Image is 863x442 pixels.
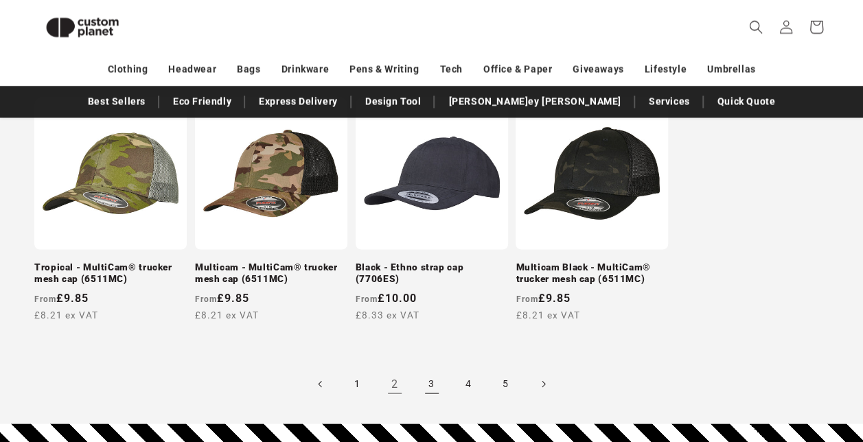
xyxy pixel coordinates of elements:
[168,57,216,81] a: Headwear
[528,369,558,399] a: Next page
[645,57,687,81] a: Lifestyle
[483,57,552,81] a: Office & Paper
[306,369,336,399] a: Previous page
[573,57,623,81] a: Giveaways
[439,57,462,81] a: Tech
[711,89,783,113] a: Quick Quote
[358,89,428,113] a: Design Tool
[108,57,148,81] a: Clothing
[356,261,508,285] a: Black - Ethno strap cap (7706ES)
[707,57,755,81] a: Umbrellas
[281,57,329,81] a: Drinkware
[252,89,345,113] a: Express Delivery
[34,369,829,399] nav: Pagination
[454,369,484,399] a: Page 4
[491,369,521,399] a: Page 5
[417,369,447,399] a: Page 3
[34,261,187,285] a: Tropical - MultiCam® trucker mesh cap (6511MC)
[349,57,419,81] a: Pens & Writing
[343,369,373,399] a: Page 1
[642,89,697,113] a: Services
[634,294,863,442] iframe: Chat Widget
[516,261,668,285] a: Multicam Black - MultiCam® trucker mesh cap (6511MC)
[81,89,152,113] a: Best Sellers
[166,89,238,113] a: Eco Friendly
[741,12,771,42] summary: Search
[441,89,628,113] a: [PERSON_NAME]ey [PERSON_NAME]
[195,261,347,285] a: Multicam - MultiCam® trucker mesh cap (6511MC)
[380,369,410,399] a: Page 2
[34,5,130,49] img: Custom Planet
[237,57,260,81] a: Bags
